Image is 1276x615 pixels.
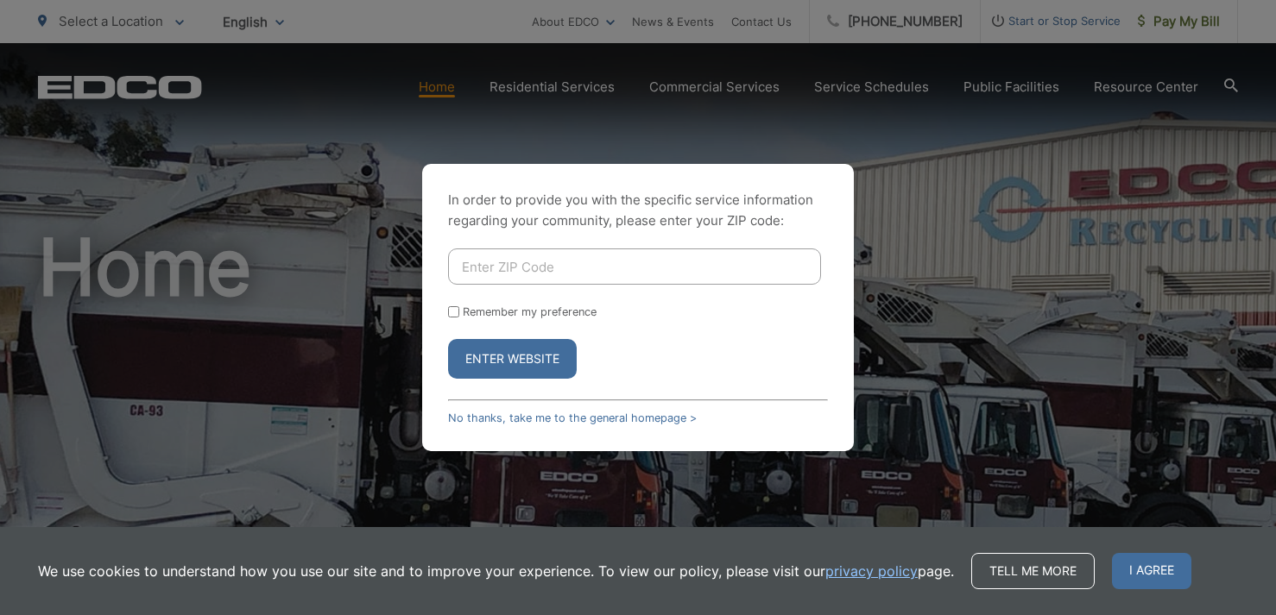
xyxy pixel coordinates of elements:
button: Enter Website [448,339,577,379]
a: Tell me more [971,553,1095,589]
a: No thanks, take me to the general homepage > [448,411,697,424]
a: privacy policy [825,561,918,581]
label: Remember my preference [463,305,597,318]
p: We use cookies to understand how you use our site and to improve your experience. To view our pol... [38,561,954,581]
span: I agree [1112,553,1191,589]
p: In order to provide you with the specific service information regarding your community, please en... [448,190,828,231]
input: Enter ZIP Code [448,248,821,285]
